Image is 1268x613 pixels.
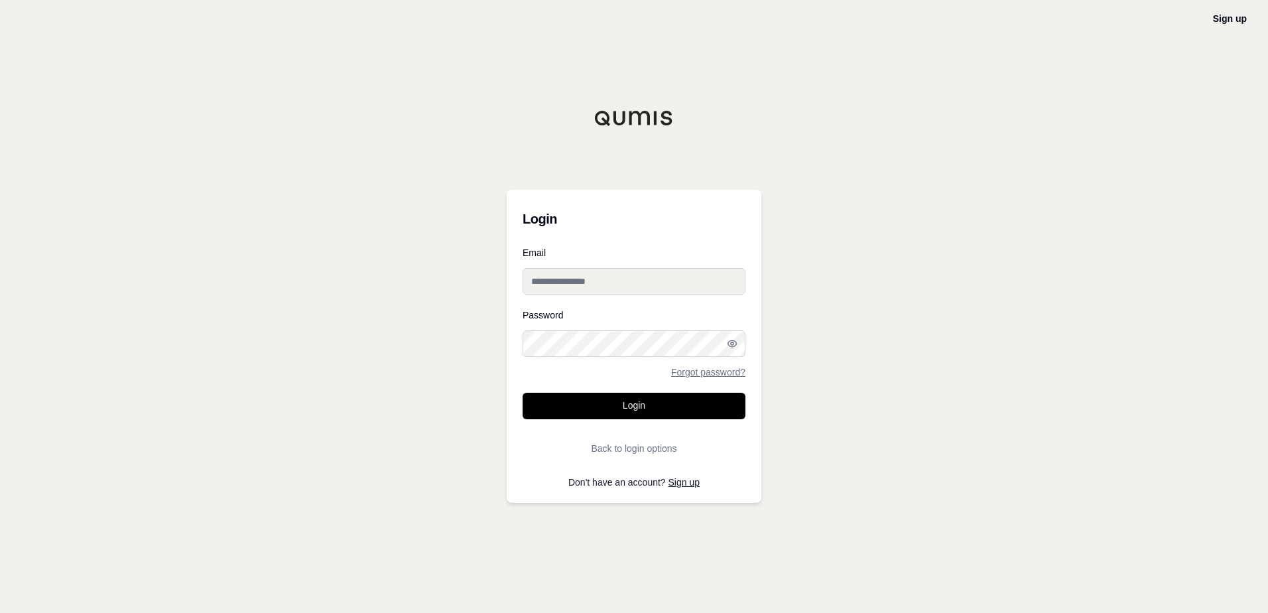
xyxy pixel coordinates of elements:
[523,248,745,257] label: Email
[523,206,745,232] h3: Login
[1213,13,1247,24] a: Sign up
[523,478,745,487] p: Don't have an account?
[594,110,674,126] img: Qumis
[523,435,745,462] button: Back to login options
[523,310,745,320] label: Password
[671,368,745,377] a: Forgot password?
[668,477,700,488] a: Sign up
[523,393,745,419] button: Login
